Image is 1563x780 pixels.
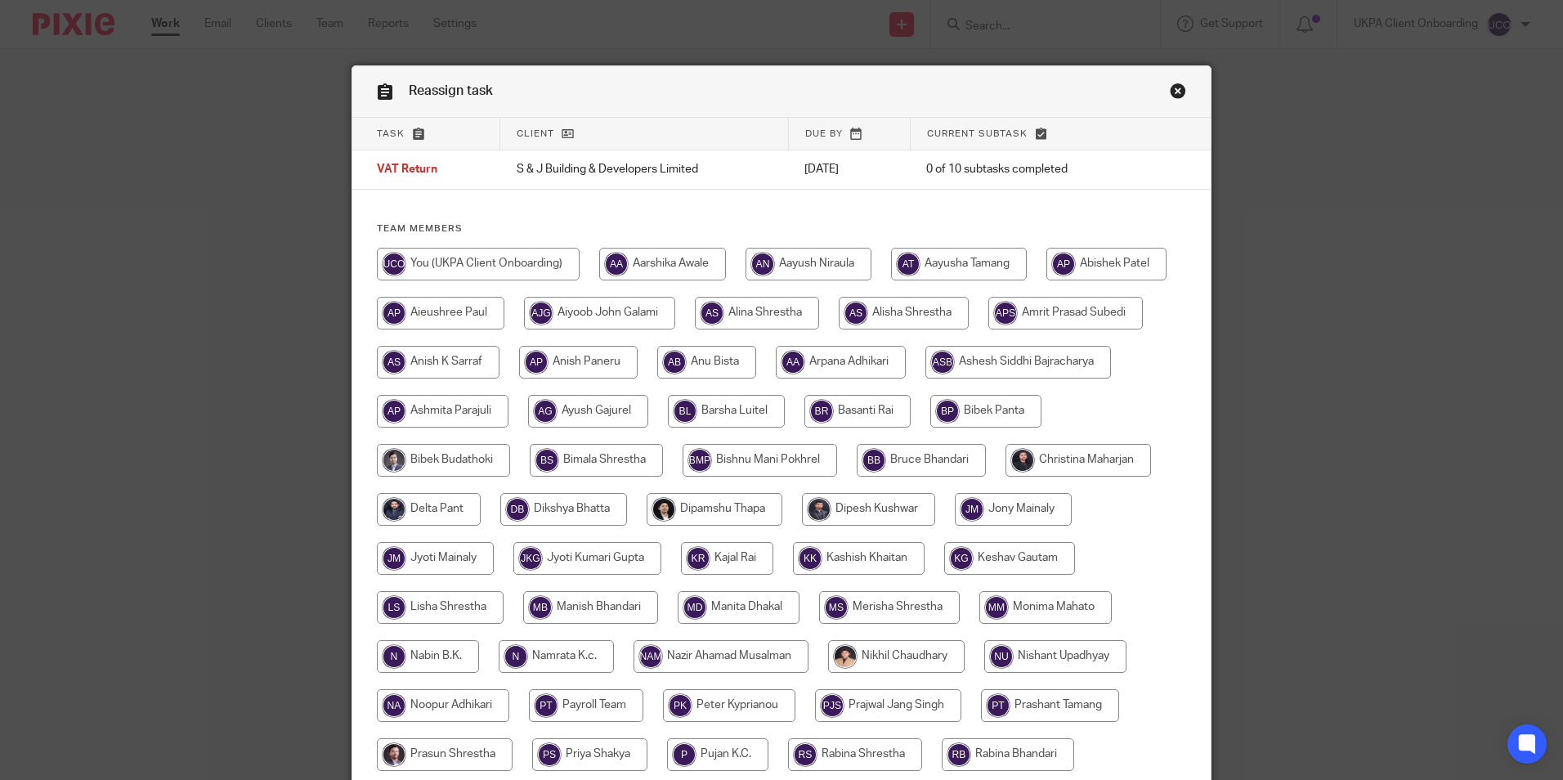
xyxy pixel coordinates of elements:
[805,129,843,138] span: Due by
[377,164,437,176] span: VAT Return
[1170,83,1186,105] a: Close this dialog window
[910,150,1144,190] td: 0 of 10 subtasks completed
[804,161,893,177] p: [DATE]
[517,161,773,177] p: S & J Building & Developers Limited
[409,84,493,97] span: Reassign task
[517,129,554,138] span: Client
[377,222,1186,235] h4: Team members
[927,129,1028,138] span: Current subtask
[377,129,405,138] span: Task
